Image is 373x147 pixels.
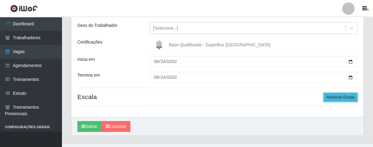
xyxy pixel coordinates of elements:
[77,39,102,45] label: Certificações
[77,22,117,29] label: Sexo do Trabalhador
[10,5,38,12] img: CoreUI Logo
[153,25,178,31] div: [Selecione...]
[77,93,357,101] h4: Escala
[169,42,270,47] span: Base Qualificada - SuperBox [GEOGRAPHIC_DATA]
[101,121,130,132] a: Cancelar
[153,39,168,51] img: Base Qualificada - SuperBox Brasil
[324,93,357,102] button: Adicionar Escala
[77,121,101,132] button: Salvar
[150,72,358,83] input: 00/00/0000
[150,56,358,67] input: 00/00/0000
[77,72,100,78] label: Termina em
[77,56,95,63] label: Inicia em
